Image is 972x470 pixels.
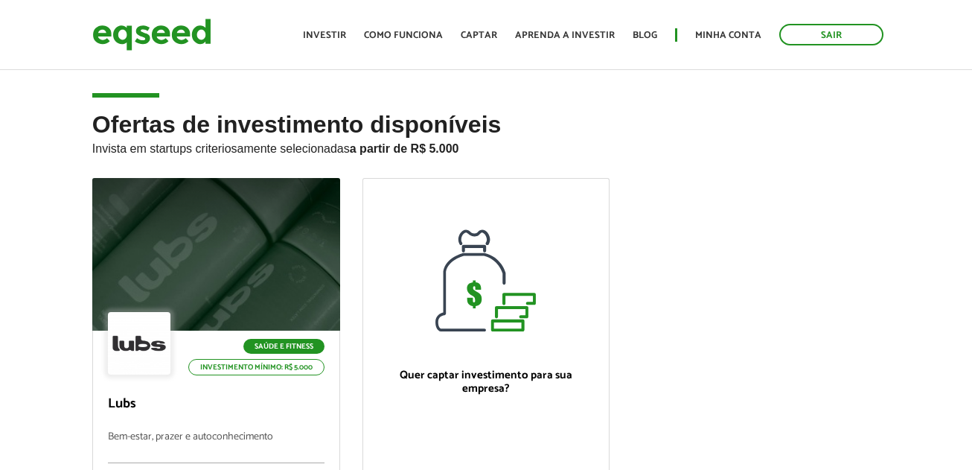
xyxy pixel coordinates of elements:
p: Lubs [108,396,324,413]
p: Investimento mínimo: R$ 5.000 [188,359,324,375]
a: Sair [779,24,883,45]
a: Como funciona [364,31,443,40]
p: Saúde e Fitness [243,339,324,354]
a: Investir [303,31,346,40]
p: Quer captar investimento para sua empresa? [378,369,595,396]
strong: a partir de R$ 5.000 [350,142,459,155]
p: Bem-estar, prazer e autoconhecimento [108,431,324,463]
a: Minha conta [695,31,761,40]
a: Aprenda a investir [515,31,615,40]
h2: Ofertas de investimento disponíveis [92,112,880,178]
a: Captar [461,31,497,40]
a: Blog [633,31,657,40]
p: Invista em startups criteriosamente selecionadas [92,138,880,156]
img: EqSeed [92,15,211,54]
